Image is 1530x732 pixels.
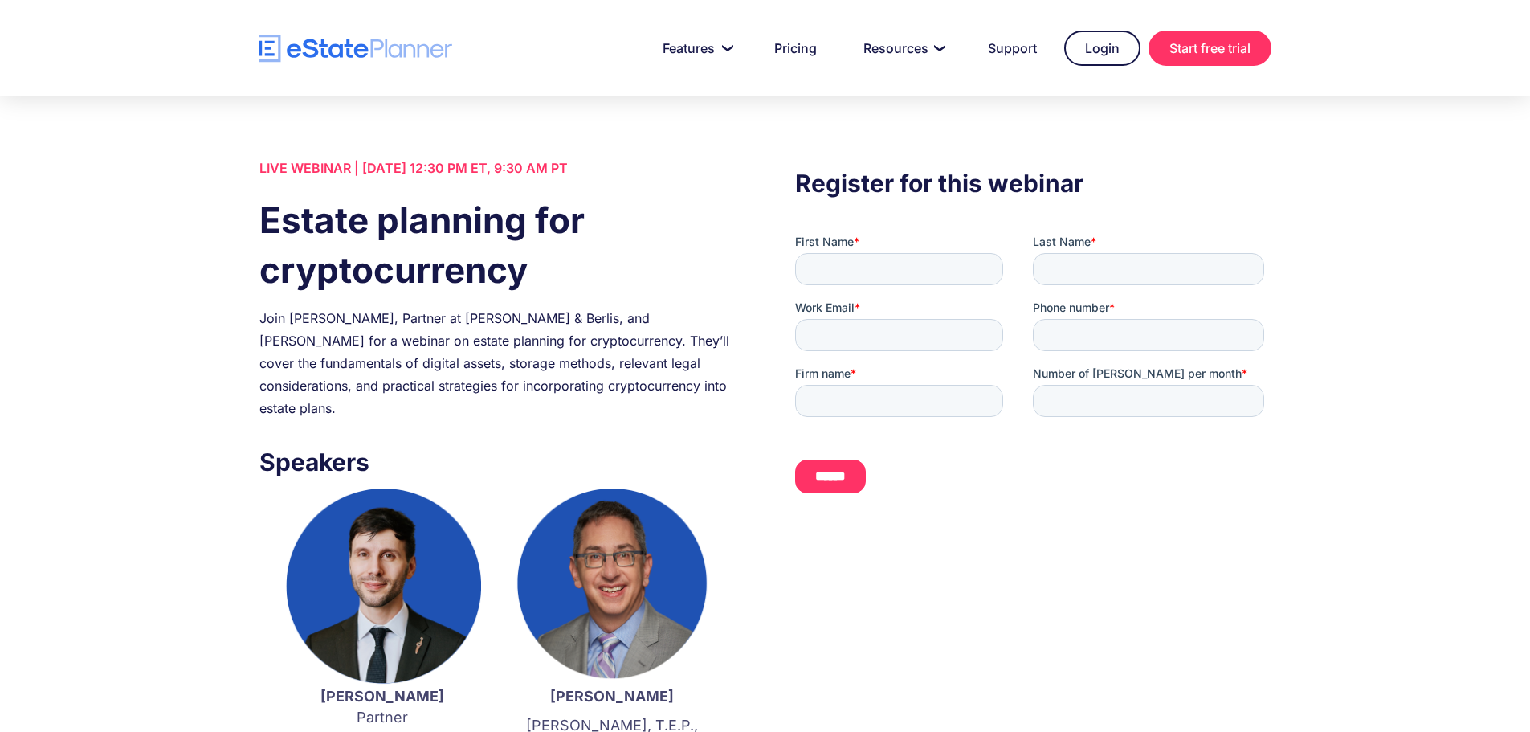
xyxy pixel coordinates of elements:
[755,32,836,64] a: Pricing
[259,444,735,481] h3: Speakers
[795,165,1271,202] h3: Register for this webinar
[1064,31,1140,66] a: Login
[550,688,674,705] strong: [PERSON_NAME]
[795,234,1271,507] iframe: Form 0
[643,32,747,64] a: Features
[969,32,1056,64] a: Support
[1149,31,1271,66] a: Start free trial
[259,195,735,295] h1: Estate planning for cryptocurrency
[320,688,444,705] strong: [PERSON_NAME]
[259,157,735,179] div: LIVE WEBINAR | [DATE] 12:30 PM ET, 9:30 AM PT
[284,686,481,728] p: Partner
[259,35,452,63] a: home
[259,307,735,419] div: Join [PERSON_NAME], Partner at [PERSON_NAME] & Berlis, and [PERSON_NAME] for a webinar on estate ...
[844,32,961,64] a: Resources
